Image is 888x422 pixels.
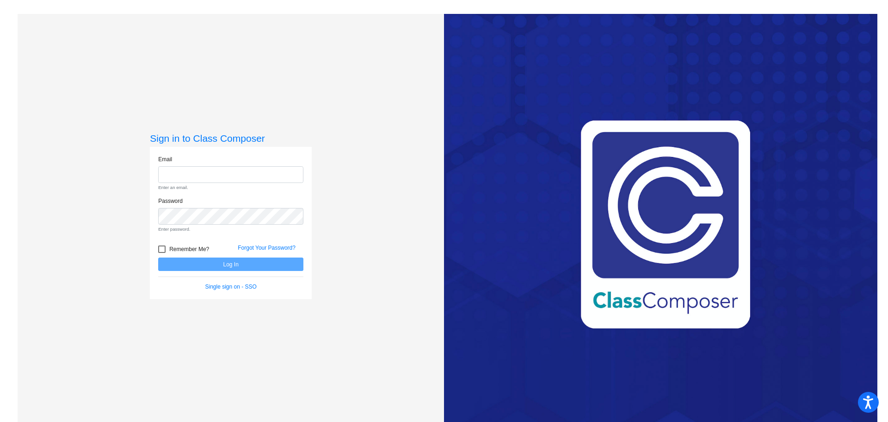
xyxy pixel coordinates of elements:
small: Enter password. [158,226,303,233]
label: Email [158,155,172,164]
a: Forgot Your Password? [238,245,296,251]
small: Enter an email. [158,184,303,191]
span: Remember Me? [169,244,209,255]
label: Password [158,197,183,205]
button: Log In [158,258,303,271]
a: Single sign on - SSO [205,283,257,290]
h3: Sign in to Class Composer [150,132,312,144]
